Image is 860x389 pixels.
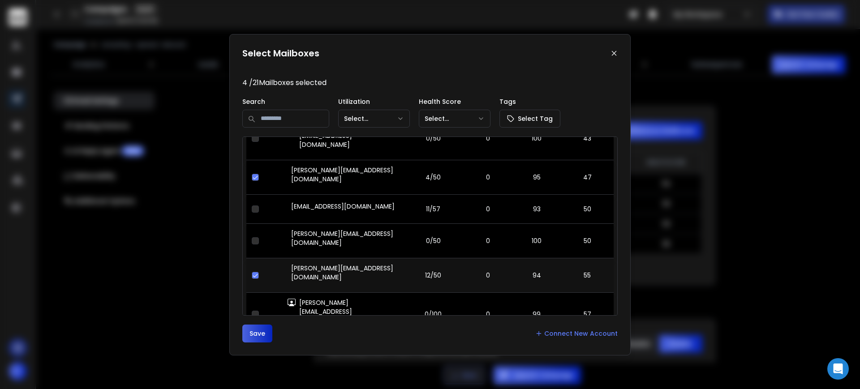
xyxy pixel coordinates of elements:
[242,97,329,106] p: Search
[242,47,319,60] h1: Select Mailboxes
[499,97,560,106] p: Tags
[403,160,464,195] td: 4/50
[512,224,561,258] td: 100
[403,258,464,293] td: 12/50
[499,110,560,128] button: Select Tag
[291,202,395,211] p: [EMAIL_ADDRESS][DOMAIN_NAME]
[299,298,398,325] p: [PERSON_NAME][EMAIL_ADDRESS][DOMAIN_NAME]
[561,195,614,224] td: 50
[403,293,464,336] td: 0/100
[469,236,507,245] p: 0
[469,310,507,319] p: 0
[419,97,490,106] p: Health Score
[561,160,614,195] td: 47
[403,195,464,224] td: 11/57
[469,134,507,143] p: 0
[419,110,490,128] button: Select...
[469,205,507,214] p: 0
[512,258,561,293] td: 94
[291,166,398,184] p: [PERSON_NAME][EMAIL_ADDRESS][DOMAIN_NAME]
[512,293,561,336] td: 99
[512,117,561,160] td: 100
[338,110,410,128] button: Select...
[291,229,398,247] p: [PERSON_NAME][EMAIL_ADDRESS][DOMAIN_NAME]
[561,293,614,336] td: 57
[535,329,618,338] a: Connect New Account
[512,195,561,224] td: 93
[291,264,398,282] p: [PERSON_NAME][EMAIL_ADDRESS][DOMAIN_NAME]
[512,160,561,195] td: 95
[469,173,507,182] p: 0
[403,117,464,160] td: 0/50
[242,77,618,88] p: 4 / 21 Mailboxes selected
[242,325,272,342] button: Save
[561,258,614,293] td: 55
[827,358,849,380] div: Open Intercom Messenger
[561,117,614,160] td: 43
[561,224,614,258] td: 50
[403,224,464,258] td: 0/50
[338,97,410,106] p: Utilization
[469,271,507,280] p: 0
